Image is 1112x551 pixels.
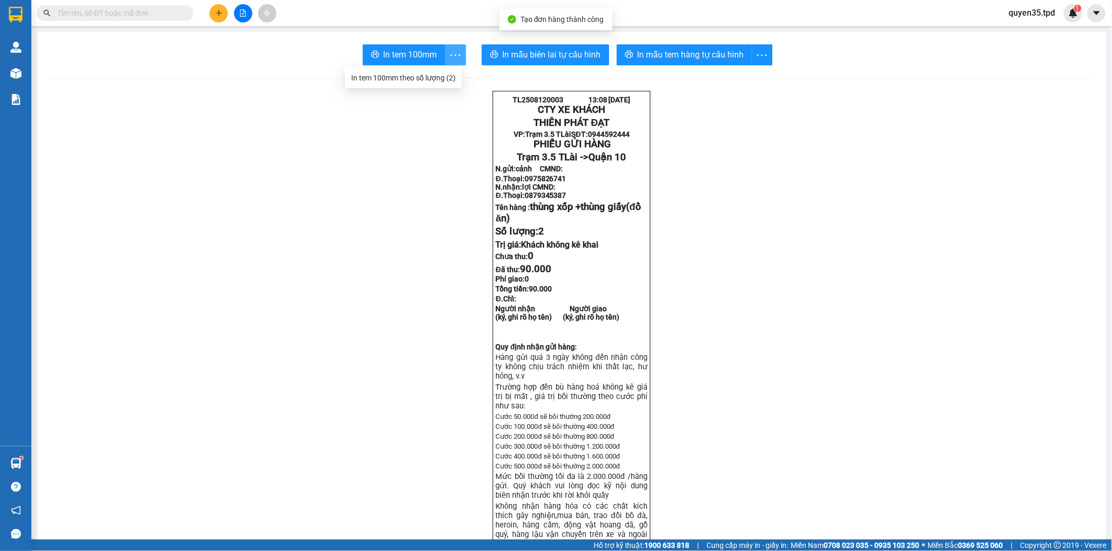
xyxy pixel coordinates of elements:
[210,4,228,22] button: plus
[371,50,379,60] span: printer
[496,191,566,200] strong: Đ.Thoại:
[258,4,276,22] button: aim
[824,541,920,549] strong: 0708 023 035 - 0935 103 250
[522,240,599,250] span: Khách không kê khai
[698,540,699,551] span: |
[525,174,566,183] span: 0975826741
[384,48,437,61] span: In tem 100mm
[496,472,647,500] span: Mức bồi thường tối đa là 2.000.000đ /hàng gửi. Quý khách vui lòng đọc kỹ nội dung biên nhận trước...
[514,130,630,138] strong: VP: SĐT:
[215,9,223,17] span: plus
[525,191,566,200] span: 0879345387
[1069,8,1078,18] img: icon-new-feature
[588,151,626,163] span: Quận 10
[538,104,605,115] strong: CTY XE KHÁCH
[9,9,75,34] div: Trạm 3.5 TLài
[496,313,620,321] strong: (ký, ghi rõ họ tên) (ký, ghi rõ họ tên)
[496,275,529,283] strong: Phí giao:
[496,423,615,430] span: Cước 100.000đ sẽ bồi thường 400.000đ
[496,183,556,191] strong: N.nhận:
[20,456,23,460] sup: 1
[482,44,609,65] button: printerIn mẫu biên lai tự cấu hình
[11,482,21,492] span: question-circle
[496,203,641,223] strong: Tên hàng :
[529,285,552,293] span: 90.000
[928,540,1003,551] span: Miền Bắc
[513,96,563,104] span: TL2508120003
[496,285,552,293] span: Tổng tiền:
[523,183,556,191] span: lợi CMND:
[10,94,21,105] img: solution-icon
[922,543,925,547] span: ⚪️
[446,49,466,62] span: more
[1011,540,1013,551] span: |
[707,540,789,551] span: Cung cấp máy in - giấy in:
[10,42,21,53] img: warehouse-icon
[609,96,631,104] span: [DATE]
[958,541,1003,549] strong: 0369 525 060
[234,4,252,22] button: file-add
[645,541,690,549] strong: 1900 633 818
[496,295,516,303] span: Đ.Chỉ:
[588,130,630,138] span: 0944592444
[1092,8,1102,18] span: caret-down
[496,252,534,261] strong: Chưa thu:
[638,48,744,61] span: In mẫu tem hàng tự cấu hình
[617,44,752,65] button: printerIn mẫu tem hàng tự cấu hình
[625,50,633,60] span: printer
[8,68,24,79] span: CR :
[516,165,563,173] span: cảnh CMND:
[594,540,690,551] span: Hỗ trợ kỹ thuật:
[503,48,601,61] span: In mẫu biên lai tự cấu hình
[496,462,620,470] span: Cước 500.000đ sẽ bồi thường 2.000.000đ
[11,506,21,515] span: notification
[525,275,529,283] span: 0
[445,44,466,65] button: more
[517,151,626,163] span: Trạm 3.5 TLài ->
[539,226,545,237] span: 2
[752,49,772,62] span: more
[496,165,563,173] strong: N.gửi:
[351,72,456,84] div: In tem 100mm theo số lượng (2)
[263,9,271,17] span: aim
[496,452,620,460] span: Cước 400.000đ sẽ bồi thường 1.600.000đ
[520,263,551,275] span: 90.000
[1001,6,1064,19] span: quyen35.tpd
[10,68,21,79] img: warehouse-icon
[496,265,551,274] strong: Đã thu:
[9,7,22,22] img: logo-vxr
[43,9,51,17] span: search
[57,7,181,19] input: Tìm tên, số ĐT hoặc mã đơn
[8,67,76,80] div: 60.000
[82,9,148,34] div: Quận 10
[82,10,107,21] span: Nhận:
[496,413,611,420] span: Cước 50.000đ sẽ bồi thường 200.000đ
[1087,4,1106,22] button: caret-down
[496,442,620,450] span: Cước 300.000đ sẽ bồi thường 1.200.000đ
[11,529,21,539] span: message
[496,353,647,381] span: Hàng gửi quá 3 ngày không đến nhận công ty không chịu trách nhiệm khi thất lạc, hư hỏn...
[520,15,604,24] span: Tạo đơn hàng thành công
[1054,542,1061,549] span: copyright
[496,343,577,351] strong: Quy định nhận gửi hàng:
[239,9,247,17] span: file-add
[1076,5,1080,12] span: 1
[496,432,615,440] span: Cước 200.000đ sẽ bồi thường 800.000đ
[9,10,25,21] span: Gửi:
[508,15,516,24] span: check-circle
[496,174,566,183] strong: Đ.Thoại:
[490,50,499,60] span: printer
[496,226,545,237] span: Số lượng:
[534,138,611,150] span: PHIẾU GỬI HÀNG
[496,201,641,224] span: thùng xốp +thùng giấy(đồ ăn)
[496,304,607,313] strong: Người nhận Người giao
[525,130,572,138] span: Trạm 3.5 TLài
[752,44,773,65] button: more
[588,96,607,104] span: 13:08
[534,117,609,128] strong: THIÊN PHÁT ĐẠT
[363,44,446,65] button: printerIn tem 100mm
[1074,5,1082,12] sup: 1
[9,34,75,46] div: phúc
[791,540,920,551] span: Miền Nam
[528,250,534,262] span: 0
